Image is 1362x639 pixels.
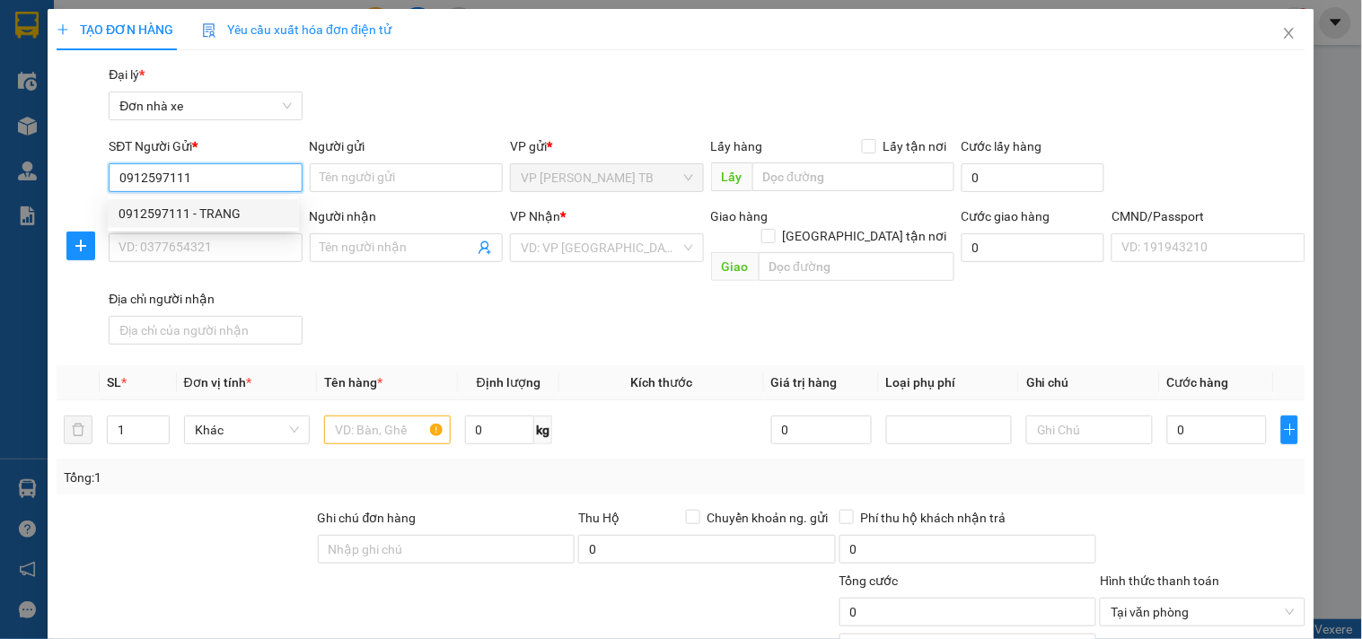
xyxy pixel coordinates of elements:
div: Tổng: 1 [64,468,527,487]
span: Khác [195,416,299,443]
div: 0912597111 - TRANG [119,204,288,223]
div: CMND/Passport [1112,206,1305,226]
span: plus [67,239,94,253]
span: Đơn vị tính [184,375,251,390]
span: plus [57,23,69,36]
span: Lấy hàng [711,139,763,153]
button: delete [64,416,92,444]
span: Chuyển khoản ng. gửi [700,508,836,528]
span: Tổng cước [839,573,899,588]
span: Định lượng [477,375,540,390]
div: SĐT Người Gửi [109,136,302,156]
button: plus [66,232,95,260]
span: Giá trị hàng [771,375,838,390]
span: Phí thu hộ khách nhận trả [854,508,1014,528]
span: Lấy tận nơi [876,136,954,156]
input: Ghi Chú [1026,416,1152,444]
span: Thu Hộ [578,511,619,525]
span: Giao hàng [711,209,769,223]
span: VP Nhận [510,209,560,223]
span: Đơn nhà xe [119,92,291,119]
span: [GEOGRAPHIC_DATA] tận nơi [776,226,954,246]
button: Close [1264,9,1314,59]
th: Ghi chú [1019,365,1159,400]
span: Tên hàng [324,375,382,390]
label: Cước giao hàng [962,209,1050,223]
input: Dọc đường [752,162,954,191]
span: TẠO ĐƠN HÀNG [57,22,173,37]
div: VP gửi [510,136,703,156]
th: Loại phụ phí [879,365,1019,400]
span: Yêu cầu xuất hóa đơn điện tử [202,22,391,37]
input: Cước lấy hàng [962,163,1105,192]
input: Ghi chú đơn hàng [318,535,576,564]
button: plus [1281,416,1297,444]
input: Địa chỉ của người nhận [109,316,302,345]
div: Địa chỉ người nhận [109,289,302,309]
span: Giao [711,252,759,281]
span: plus [1282,423,1296,437]
input: Dọc đường [759,252,954,281]
div: Người gửi [310,136,503,156]
input: VD: Bàn, Ghế [324,416,450,444]
span: user-add [478,241,492,255]
span: SL [107,375,121,390]
input: 0 [771,416,872,444]
label: Ghi chú đơn hàng [318,511,417,525]
label: Hình thức thanh toán [1100,573,1219,588]
img: icon [202,23,216,38]
span: Đại lý [109,67,145,82]
div: Người nhận [310,206,503,226]
span: Tại văn phòng [1111,599,1294,626]
label: Cước lấy hàng [962,139,1042,153]
div: 0912597111 - TRANG [108,199,299,228]
input: Cước giao hàng [962,233,1105,262]
span: close [1282,26,1296,40]
span: VP Trần Phú TB [521,164,692,191]
span: Lấy [711,162,752,191]
span: Kích thước [630,375,692,390]
span: Cước hàng [1167,375,1229,390]
span: kg [534,416,552,444]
